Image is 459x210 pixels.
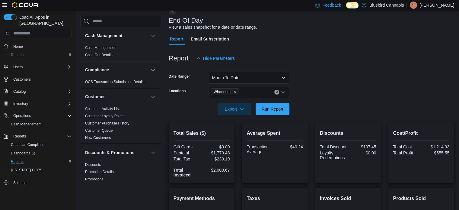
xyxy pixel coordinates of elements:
button: Operations [1,111,74,120]
span: Inventory [13,101,28,106]
span: Cash Management [85,45,116,50]
button: Export [218,103,251,115]
div: $40.24 [276,144,303,149]
button: Cash Management [85,33,148,39]
button: Month To Date [209,72,289,84]
a: Customer Activity List [85,107,120,111]
span: Catalog [13,89,26,94]
button: Home [1,42,74,51]
span: Dashboards [8,150,72,157]
div: Loyalty Redemptions [320,150,347,160]
a: Settings [11,179,29,186]
h2: Payment Methods [174,195,230,202]
img: Cova [12,2,39,8]
button: [US_STATE] CCRS [6,166,74,174]
a: Customer Loyalty Points [85,114,124,118]
a: Canadian Compliance [8,141,49,148]
h2: Average Spent [247,130,303,137]
h2: Cost/Profit [393,130,449,137]
div: Gift Cards [174,144,200,149]
button: Operations [11,112,33,119]
a: OCS Transaction Submission Details [85,80,145,84]
span: Customers [11,76,72,83]
span: Reports [13,134,26,139]
a: Customers [11,76,33,83]
h3: Discounts & Promotions [85,150,134,156]
div: $230.19 [203,157,230,161]
span: Settings [13,180,26,185]
button: Discounts & Promotions [149,149,157,156]
span: Hide Parameters [203,55,235,61]
a: New Customers [85,136,111,140]
a: Cash Management [8,121,44,128]
div: Total Profit [393,150,420,155]
span: Users [11,63,72,71]
span: Reports [8,51,72,59]
span: Reports [11,53,24,57]
a: Cash Management [85,46,116,50]
div: $0.00 [203,144,230,149]
button: Remove Winchester from selection in this group [233,90,237,94]
h2: Invoices Sold [320,195,376,202]
h3: Compliance [85,67,109,73]
div: Cash Management [80,44,161,61]
span: Winchester [214,89,232,95]
p: | [406,2,407,9]
button: Compliance [149,66,157,73]
div: Transaction Average [247,144,273,154]
a: Discounts [85,163,101,167]
span: Winchester [211,89,239,95]
div: Discounts & Promotions [80,161,161,185]
div: Subtotal [174,150,200,155]
h3: Customer [85,94,105,100]
span: OCS Transaction Submission Details [85,79,145,84]
span: Settings [11,179,72,186]
div: $2,000.67 [203,168,230,173]
div: $1,770.48 [203,150,230,155]
button: Reports [11,133,28,140]
button: Next [169,7,176,15]
span: Home [13,44,23,49]
button: Canadian Compliance [6,141,74,149]
span: Inventory [11,100,72,107]
button: Reports [6,157,74,166]
a: Customer Purchase History [85,121,129,125]
div: $1,214.93 [422,144,449,149]
div: Customer [80,105,161,144]
span: Reports [11,159,24,164]
span: Promotions [85,177,104,182]
span: Dashboards [11,151,35,156]
span: Catalog [11,88,72,95]
span: Load All Apps in [GEOGRAPHIC_DATA] [17,14,72,26]
span: Washington CCRS [8,166,72,174]
h2: Discounts [320,130,376,137]
span: Reports [11,133,72,140]
button: Reports [1,132,74,141]
span: Discounts [85,162,101,167]
h2: Taxes [247,195,303,202]
a: Dashboards [8,150,37,157]
input: Dark Mode [346,2,359,8]
span: Canadian Compliance [11,142,46,147]
button: Discounts & Promotions [85,150,148,156]
div: View a sales snapshot for a date or date range. [169,24,257,31]
div: $0.00 [349,150,376,155]
a: Promotions [85,177,104,181]
div: Compliance [80,78,161,88]
button: Reports [6,51,74,59]
span: Cash Management [8,121,72,128]
div: -$107.45 [349,144,376,149]
a: [US_STATE] CCRS [8,166,45,174]
button: Settings [1,178,74,187]
span: Canadian Compliance [8,141,72,148]
span: Cash Out Details [85,53,113,57]
a: Promotion Details [85,170,114,174]
span: Customer Queue [85,128,113,133]
button: Compliance [85,67,148,73]
h3: End Of Day [169,17,203,24]
span: Run Report [262,106,283,112]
